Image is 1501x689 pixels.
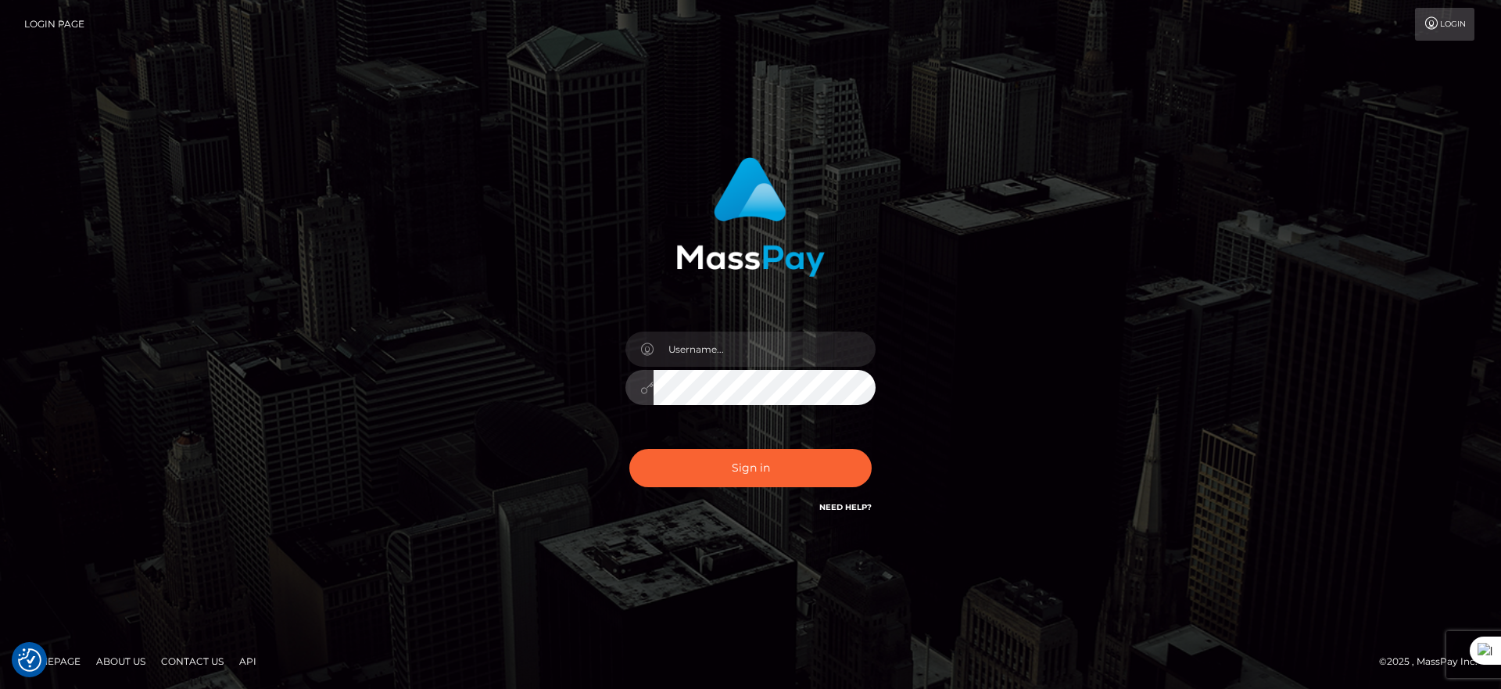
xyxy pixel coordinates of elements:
img: MassPay Login [676,157,825,277]
a: Login Page [24,8,84,41]
a: About Us [90,649,152,673]
a: API [233,649,263,673]
div: © 2025 , MassPay Inc. [1379,653,1489,670]
a: Contact Us [155,649,230,673]
button: Sign in [629,449,872,487]
a: Login [1415,8,1474,41]
img: Revisit consent button [18,648,41,672]
input: Username... [654,332,876,367]
a: Need Help? [819,502,872,512]
button: Consent Preferences [18,648,41,672]
a: Homepage [17,649,87,673]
